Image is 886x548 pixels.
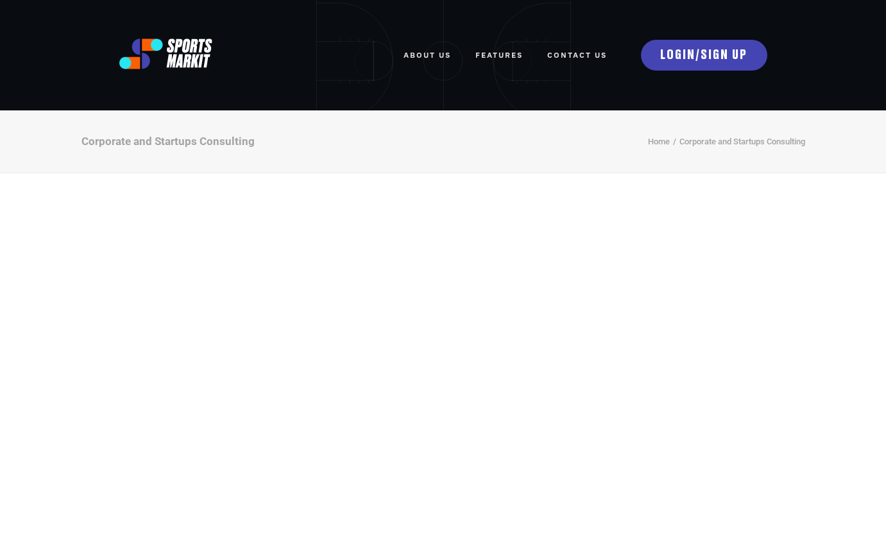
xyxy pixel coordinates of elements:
[670,135,805,150] li: Corporate and Startups Consulting
[547,41,607,69] a: Contact Us
[404,41,451,69] a: ABOUT US
[475,41,523,69] a: FEATURES
[641,40,767,71] a: LOGIN/SIGN UP
[119,39,213,69] img: logo
[648,137,670,146] a: Home
[81,134,255,148] div: Corporate and Startups Consulting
